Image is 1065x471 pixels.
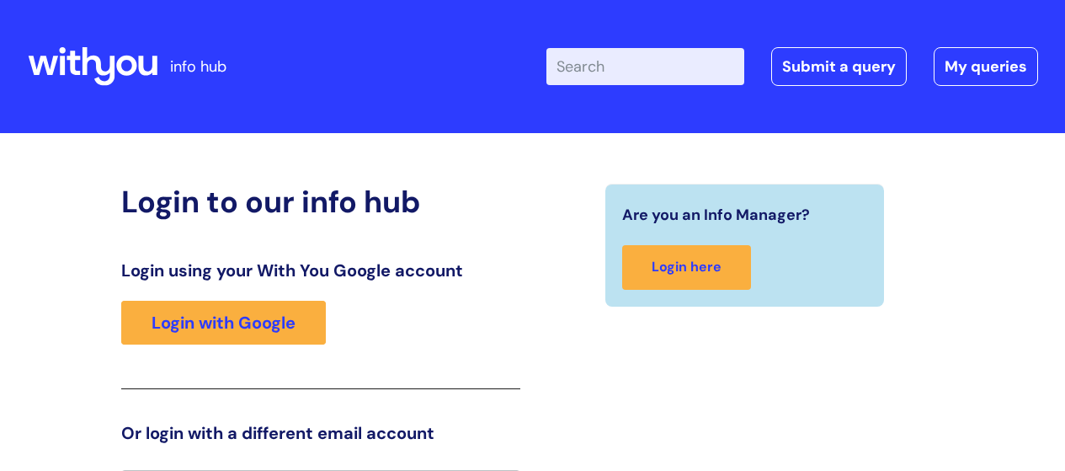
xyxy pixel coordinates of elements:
[121,260,520,281] h3: Login using your With You Google account
[121,301,326,345] a: Login with Google
[546,48,744,85] input: Search
[622,245,751,290] a: Login here
[771,47,907,86] a: Submit a query
[170,53,226,80] p: info hub
[934,47,1038,86] a: My queries
[121,184,520,220] h2: Login to our info hub
[622,201,810,228] span: Are you an Info Manager?
[121,423,520,443] h3: Or login with a different email account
